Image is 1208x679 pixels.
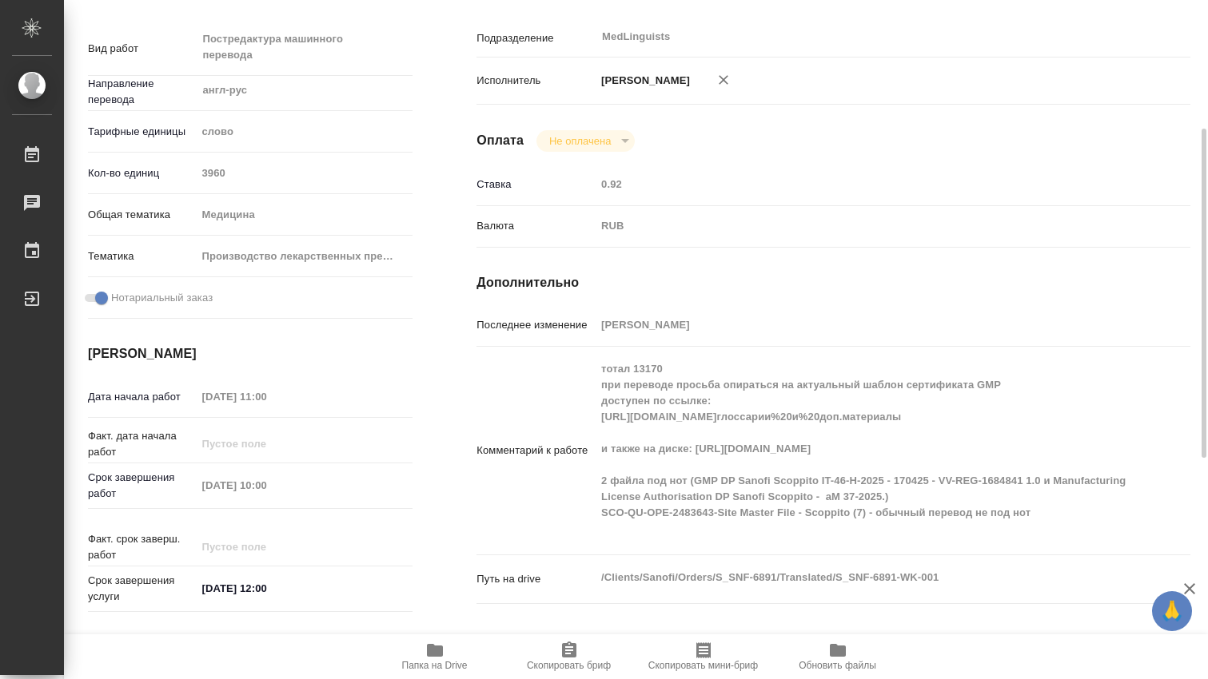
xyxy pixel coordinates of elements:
[196,432,336,455] input: Пустое поле
[88,573,196,605] p: Срок завершения услуги
[196,474,336,497] input: Пустое поле
[196,535,336,558] input: Пустое поле
[196,161,413,185] input: Пустое поле
[536,130,635,152] div: Не оплачена
[88,41,196,57] p: Вид работ
[88,165,196,181] p: Кол-во единиц
[596,564,1130,591] textarea: /Clients/Sanofi/Orders/S_SNF-6891/Translated/S_SNF-6891-WK-001
[527,660,611,671] span: Скопировать бриф
[88,428,196,460] p: Факт. дата начала работ
[596,173,1130,196] input: Пустое поле
[88,207,196,223] p: Общая тематика
[1152,591,1192,631] button: 🙏
[596,212,1130,240] div: RUB
[88,76,196,108] p: Направление перевода
[636,634,771,679] button: Скопировать мини-бриф
[771,634,905,679] button: Обновить файлы
[544,134,616,148] button: Не оплачена
[476,571,596,587] p: Путь на drive
[196,243,413,270] div: Производство лекарственных препаратов
[648,660,758,671] span: Скопировать мини-бриф
[476,131,524,150] h4: Оплата
[196,577,336,600] input: ✎ Введи что-нибудь
[706,62,741,97] button: Удалить исполнителя
[799,660,876,671] span: Обновить файлы
[596,313,1130,336] input: Пустое поле
[502,634,636,679] button: Скопировать бриф
[476,317,596,333] p: Последнее изменение
[476,177,596,193] p: Ставка
[88,344,413,363] h4: [PERSON_NAME]
[476,218,596,234] p: Валюта
[596,355,1130,542] textarea: тотал 13170 при переводе просьба опираться на актуальный шаблон сертификата GMP доступен по ссылк...
[1158,594,1186,628] span: 🙏
[476,73,596,89] p: Исполнитель
[476,443,596,459] p: Комментарий к работе
[88,124,196,140] p: Тарифные единицы
[88,248,196,264] p: Тематика
[368,634,502,679] button: Папка на Drive
[402,660,468,671] span: Папка на Drive
[476,30,596,46] p: Подразделение
[476,273,1190,292] h4: Дополнительно
[88,389,196,405] p: Дата начала работ
[596,73,690,89] p: [PERSON_NAME]
[196,385,336,408] input: Пустое поле
[196,201,413,228] div: Медицина
[111,290,213,306] span: Нотариальный заказ
[88,470,196,502] p: Срок завершения работ
[88,531,196,563] p: Факт. срок заверш. работ
[196,118,413,145] div: слово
